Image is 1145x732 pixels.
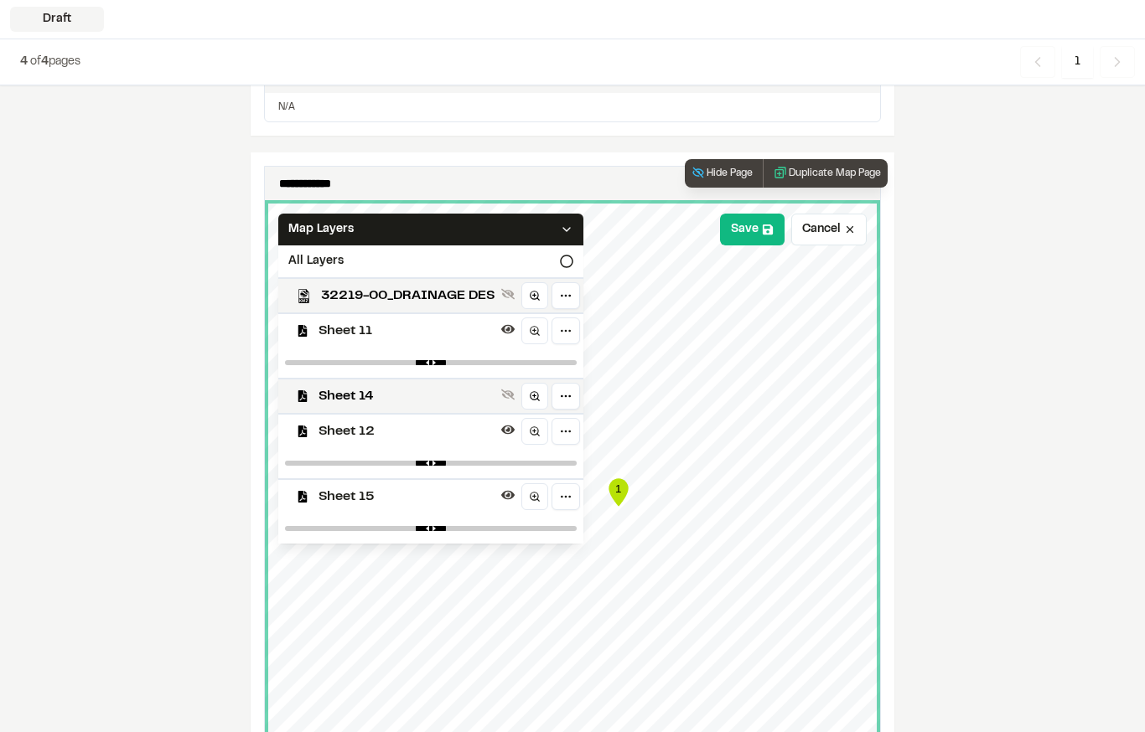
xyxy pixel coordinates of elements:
span: 1 [1062,46,1093,78]
a: Zoom to layer [521,317,548,344]
button: Duplicate Map Page [763,159,888,188]
a: Zoom to layer [521,282,548,309]
button: Show layer [498,384,518,405]
div: All Layers [278,245,583,277]
button: Hide layer [498,485,518,505]
span: Map Layers [288,220,354,239]
span: 4 [20,57,28,67]
button: Hide layer [498,319,518,339]
button: Cancel [791,214,867,245]
text: 1 [615,482,621,495]
button: Show layer [498,284,518,304]
div: Map marker [606,476,631,509]
button: Hide Page [685,159,759,188]
p: N/A [278,100,867,115]
a: Zoom to layer [521,383,548,410]
span: Sheet 14 [319,386,495,406]
span: Sheet 15 [319,487,495,507]
span: 4 [41,57,49,67]
span: 32219-00_DRAINAGE DES [321,286,495,306]
span: Sheet 11 [319,321,495,341]
span: Sheet 12 [319,421,495,441]
a: Zoom to layer [521,483,548,510]
img: kmz_black_icon64.png [297,289,311,303]
nav: Navigation [1020,46,1135,78]
a: Zoom to layer [521,418,548,445]
div: Draft [10,7,104,32]
button: Save [720,214,785,245]
button: Hide layer [498,420,518,440]
p: of pages [20,53,80,71]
